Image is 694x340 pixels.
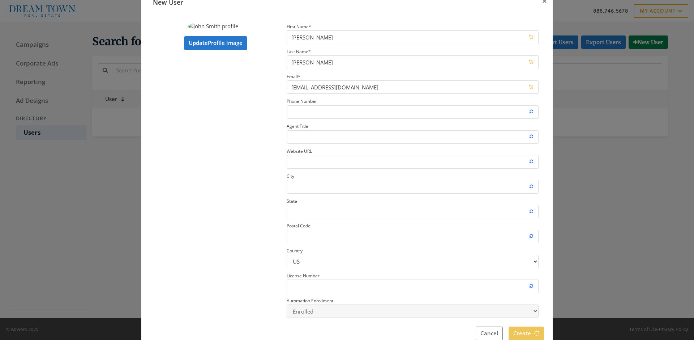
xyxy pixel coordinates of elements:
[476,327,503,340] button: Cancel
[287,123,308,129] small: Agent Title
[287,55,539,69] input: Last Name*
[287,173,294,179] small: City
[287,130,539,144] input: Agent Title
[287,180,539,193] input: City
[287,223,310,229] small: Postal Code
[287,205,539,218] input: State
[287,30,539,44] input: First Name*
[287,198,297,204] small: State
[287,255,539,268] select: Country
[287,98,317,104] small: Phone Number
[287,49,311,55] small: Last Name *
[188,22,238,30] img: John Smith profile
[287,248,303,254] small: Country
[287,280,539,293] input: License Number
[184,36,247,50] label: Update Profile Image
[287,273,320,279] small: License Number
[287,298,333,304] small: Automation Enrollment
[287,105,539,119] input: Phone Number
[287,80,539,94] input: Email*
[287,24,311,30] small: First Name *
[509,327,544,340] button: Create
[287,230,539,243] input: Postal Code
[287,155,539,168] input: Website URL
[287,305,539,318] select: Automation Enrollment
[287,74,300,80] small: Email *
[287,148,312,154] small: Website URL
